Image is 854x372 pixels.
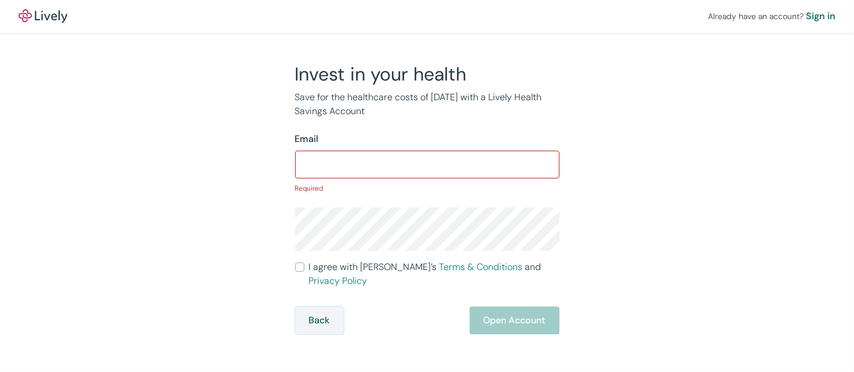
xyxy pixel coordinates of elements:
div: Already have an account? [708,9,835,23]
p: Required [295,183,559,194]
button: Back [295,307,344,334]
h2: Invest in your health [295,63,559,86]
p: Save for the healthcare costs of [DATE] with a Lively Health Savings Account [295,90,559,118]
label: Email [295,132,319,146]
span: I agree with [PERSON_NAME]’s and [309,260,559,288]
a: LivelyLively [19,9,67,23]
a: Sign in [806,9,835,23]
a: Privacy Policy [309,275,368,287]
img: Lively [19,9,67,23]
a: Terms & Conditions [439,261,523,273]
